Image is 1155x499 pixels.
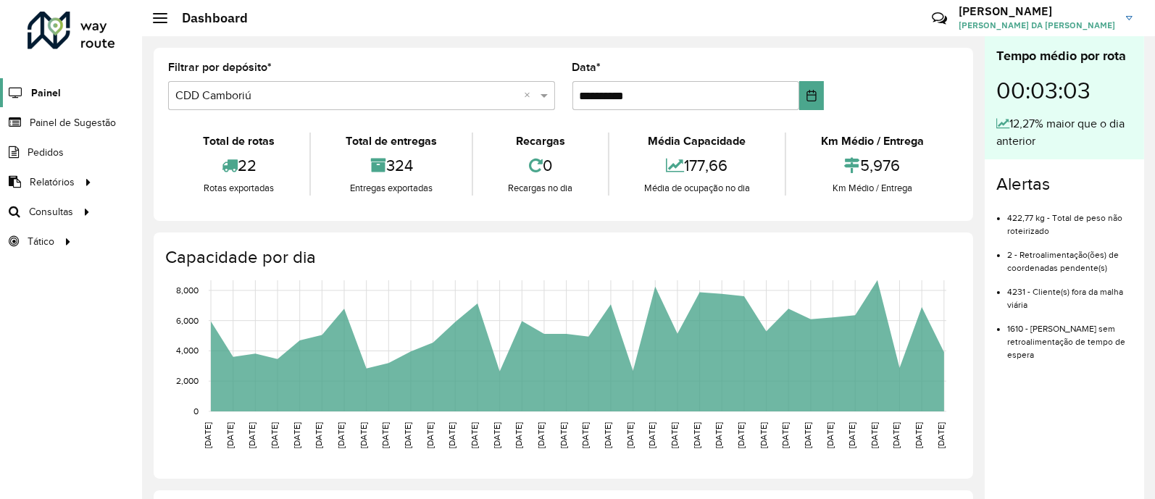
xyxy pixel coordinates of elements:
span: Pedidos [28,145,64,160]
div: Tempo médio por rota [996,46,1133,66]
span: Painel [31,85,61,101]
text: [DATE] [603,422,612,448]
div: Entregas exportadas [314,181,468,196]
text: [DATE] [647,422,656,448]
text: [DATE] [336,422,346,448]
li: 422,77 kg - Total de peso não roteirizado [1007,201,1133,238]
div: Média de ocupação no dia [613,181,781,196]
label: Data [572,59,601,76]
text: [DATE] [580,422,590,448]
div: Total de entregas [314,133,468,150]
text: [DATE] [803,422,812,448]
text: [DATE] [714,422,723,448]
div: Total de rotas [172,133,306,150]
span: [PERSON_NAME] DA [PERSON_NAME] [959,19,1115,32]
text: [DATE] [314,422,323,448]
text: [DATE] [936,422,946,448]
div: Km Médio / Entrega [790,133,955,150]
text: [DATE] [692,422,701,448]
text: [DATE] [625,422,635,448]
div: 5,976 [790,150,955,181]
h3: [PERSON_NAME] [959,4,1115,18]
text: [DATE] [203,422,212,448]
div: Recargas no dia [477,181,604,196]
text: [DATE] [447,422,456,448]
h2: Dashboard [167,10,248,26]
label: Filtrar por depósito [168,59,272,76]
text: [DATE] [559,422,568,448]
li: 1610 - [PERSON_NAME] sem retroalimentação de tempo de espera [1007,311,1133,361]
h4: Capacidade por dia [165,247,959,268]
text: [DATE] [270,422,279,448]
text: [DATE] [292,422,301,448]
text: 6,000 [176,316,199,325]
text: [DATE] [847,422,856,448]
span: Clear all [525,87,537,104]
a: Contato Rápido [924,3,955,34]
text: [DATE] [359,422,368,448]
text: [DATE] [425,422,435,448]
text: [DATE] [470,422,479,448]
div: 22 [172,150,306,181]
div: 324 [314,150,468,181]
text: 4,000 [176,346,199,356]
span: Painel de Sugestão [30,115,116,130]
text: [DATE] [914,422,923,448]
div: 12,27% maior que o dia anterior [996,115,1133,150]
text: 8,000 [176,285,199,295]
span: Relatórios [30,175,75,190]
text: [DATE] [870,422,879,448]
text: [DATE] [492,422,501,448]
button: Choose Date [799,81,824,110]
text: [DATE] [759,422,768,448]
li: 2 - Retroalimentação(ões) de coordenadas pendente(s) [1007,238,1133,274]
div: Km Médio / Entrega [790,181,955,196]
div: 00:03:03 [996,66,1133,115]
text: [DATE] [736,422,746,448]
h4: Alertas [996,174,1133,195]
text: [DATE] [380,422,390,448]
text: [DATE] [670,422,679,448]
text: [DATE] [825,422,835,448]
text: [DATE] [892,422,901,448]
li: 4231 - Cliente(s) fora da malha viária [1007,274,1133,311]
div: Recargas [477,133,604,150]
div: Rotas exportadas [172,181,306,196]
text: 0 [193,406,199,416]
text: [DATE] [225,422,235,448]
text: [DATE] [403,422,412,448]
text: [DATE] [536,422,546,448]
div: 177,66 [613,150,781,181]
text: [DATE] [247,422,257,448]
text: 2,000 [176,376,199,385]
div: 0 [477,150,604,181]
span: Consultas [29,204,73,219]
span: Tático [28,234,54,249]
div: Média Capacidade [613,133,781,150]
text: [DATE] [780,422,790,448]
text: [DATE] [514,422,523,448]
